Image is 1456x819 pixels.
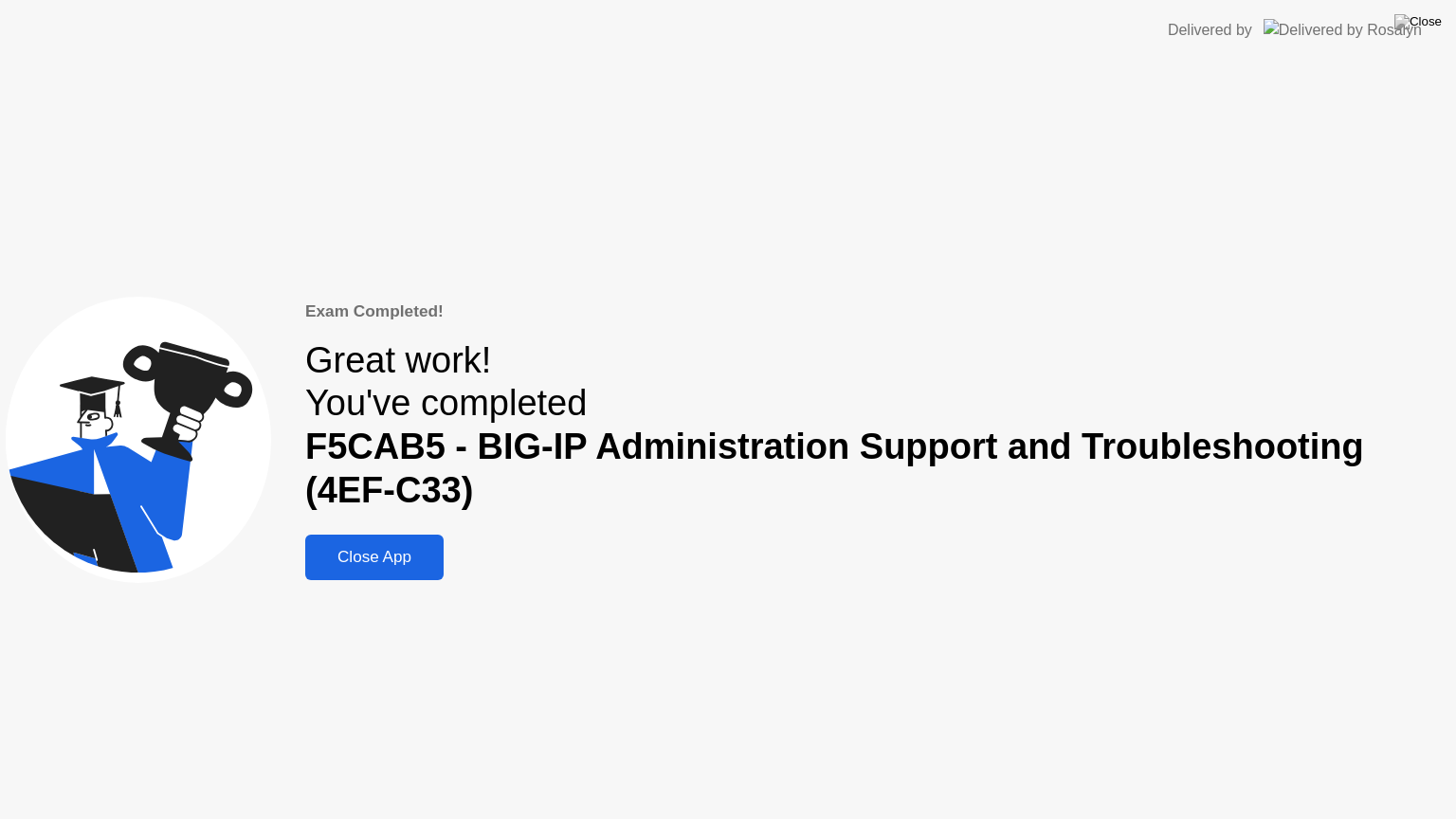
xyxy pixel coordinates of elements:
div: Exam Completed! [305,300,1450,324]
button: Close App [305,535,444,580]
b: F5CAB5 - BIG-IP Administration Support and Troubleshooting (4EF-C33) [305,427,1364,510]
div: Close App [311,548,438,567]
img: Delivered by Rosalyn [1264,19,1422,41]
div: Delivered by [1168,19,1252,42]
div: Great work! You've completed [305,339,1450,513]
img: Close [1394,14,1442,29]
